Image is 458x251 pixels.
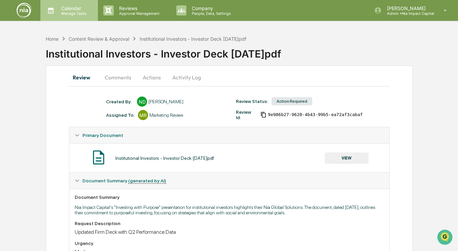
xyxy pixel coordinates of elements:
[46,36,59,42] div: Home
[16,2,32,19] img: logo
[56,5,90,11] p: Calendar
[82,133,123,138] span: Primary Document
[49,85,54,91] div: 🗄️
[82,178,166,183] span: Document Summary
[236,99,268,104] div: Review Status:
[138,110,148,120] div: MR
[106,112,135,118] div: Assigned To:
[67,114,81,119] span: Pylon
[99,69,137,85] button: Comments
[114,53,122,62] button: Start new chat
[69,173,389,189] div: Document Summary (generated by AI)
[186,11,234,16] p: People, Data, Settings
[325,152,368,164] button: VIEW
[7,51,19,64] img: 1746055101610-c473b297-6a78-478c-a979-82029cc54cd1
[69,69,390,85] div: secondary tabs example
[382,11,434,16] p: Admin • Nia Impact Capital
[137,97,147,107] div: ND
[382,5,434,11] p: [PERSON_NAME]
[75,229,384,235] div: Updated Firm Deck with Q2 Performance Data
[23,58,85,64] div: We're available if you need us!
[7,98,12,104] div: 🔎
[272,97,312,105] div: Action Required
[436,229,455,247] iframe: Open customer support
[7,14,122,25] p: How can we help?
[46,42,458,60] div: Institutional Investors - Investor Deck [DATE]pdf
[236,109,257,120] div: Review Id:
[69,69,99,85] button: Review
[56,85,83,92] span: Attestations
[114,11,163,16] p: Approval Management
[149,112,183,118] div: Marketing Review
[140,36,246,42] div: Institutional Investors - Investor Deck [DATE]pdf
[137,69,167,85] button: Actions
[186,5,234,11] p: Company
[75,221,384,226] div: Request Description
[148,99,183,104] div: [PERSON_NAME]
[128,178,166,184] u: (generated by AI)
[75,194,384,200] div: Document Summary
[167,69,206,85] button: Activity Log
[90,149,107,166] img: Document Icon
[46,82,86,94] a: 🗄️Attestations
[260,112,267,118] span: Copy Id
[75,241,384,246] div: Urgency
[47,114,81,119] a: Powered byPylon
[115,155,214,161] div: Institutional Investors - Investor Deck [DATE]pdf
[106,99,134,104] div: Created By: ‎ ‎
[114,5,163,11] p: Reviews
[17,31,111,38] input: Clear
[268,112,363,117] span: 9e986b27-9620-4b43-99b5-ea72af3cabaf
[23,51,110,58] div: Start new chat
[69,36,129,42] div: Content Review & Approval
[4,95,45,107] a: 🔎Data Lookup
[75,205,384,215] p: Nia Impact Capital's "Investing with Purpose" presentation for institutional investors highlights...
[69,143,389,172] div: Primary Document
[7,85,12,91] div: 🖐️
[13,98,42,104] span: Data Lookup
[4,82,46,94] a: 🖐️Preclearance
[56,11,90,16] p: Manage Tasks
[69,127,389,143] div: Primary Document
[13,85,43,92] span: Preclearance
